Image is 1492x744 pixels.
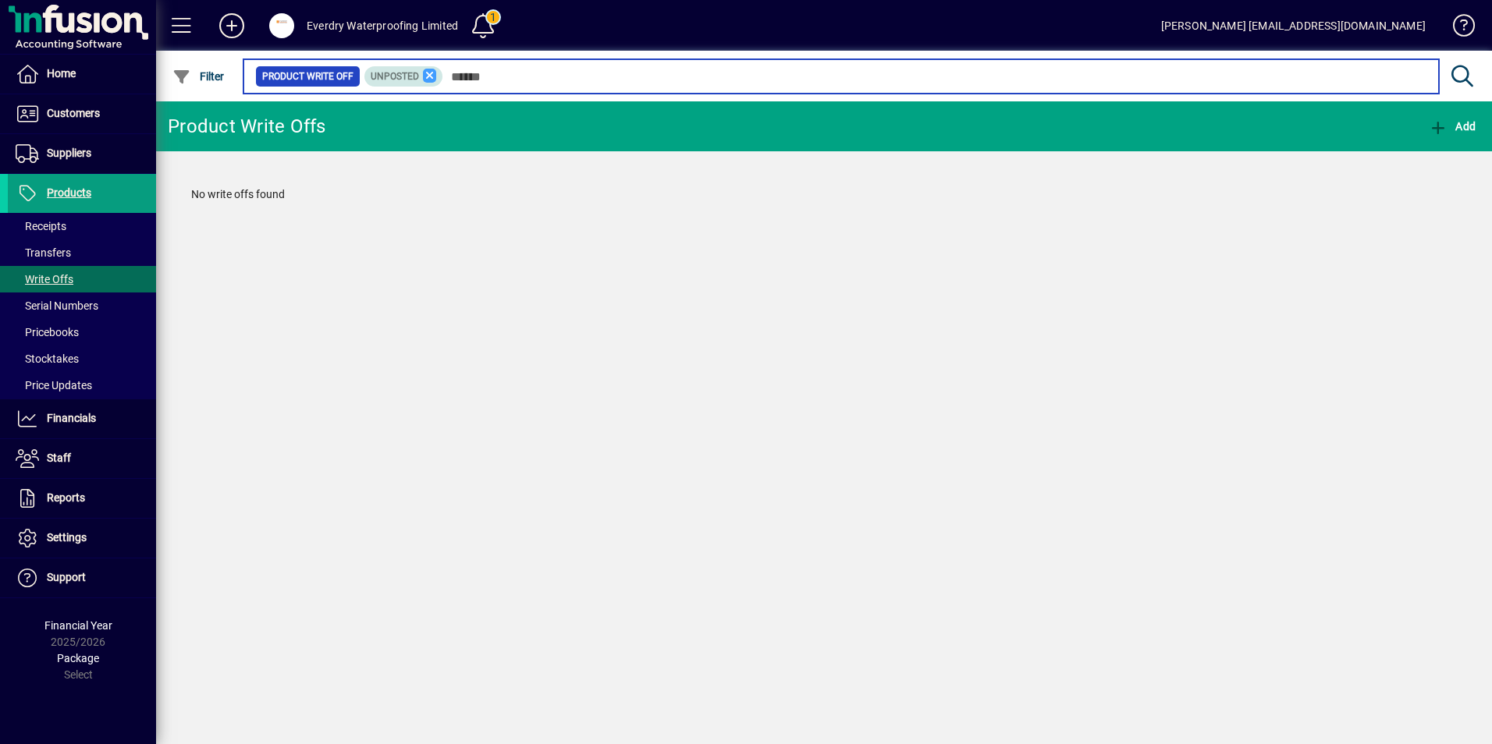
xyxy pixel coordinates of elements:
a: Home [8,55,156,94]
span: Add [1429,120,1476,133]
a: Stocktakes [8,345,156,372]
a: Serial Numbers [8,292,156,319]
a: Financials [8,399,156,438]
a: Support [8,558,156,597]
span: Pricebooks [16,326,79,338]
a: Settings [8,519,156,558]
span: Transfers [16,246,71,259]
span: Home [47,67,76,80]
span: Filter [172,70,225,83]
div: Product Write Offs [168,114,326,139]
span: Customers [47,107,100,119]
span: Financial Year [44,619,112,632]
span: Settings [47,531,87,544]
a: Pricebooks [8,319,156,345]
a: Transfers [8,239,156,266]
button: Add [207,12,257,40]
span: Serial Numbers [16,299,98,312]
button: Add [1425,112,1480,140]
span: Support [47,571,86,583]
mat-chip: Product Movement Status: Unposted [364,66,443,87]
span: Product Write Off [262,69,353,84]
a: Suppliers [8,134,156,173]
span: Reports [47,491,85,504]
div: No write offs found [176,171,1472,218]
span: Financials [47,412,96,424]
a: Receipts [8,213,156,239]
span: Receipts [16,220,66,232]
a: Price Updates [8,372,156,399]
button: Profile [257,12,307,40]
div: [PERSON_NAME] [EMAIL_ADDRESS][DOMAIN_NAME] [1161,13,1426,38]
a: Customers [8,94,156,133]
a: Write Offs [8,266,156,292]
span: Package [57,652,99,664]
span: Products [47,186,91,199]
a: Staff [8,439,156,478]
button: Filter [169,62,229,90]
span: Unposted [371,71,419,82]
span: Stocktakes [16,353,79,365]
span: Write Offs [16,273,73,285]
span: Price Updates [16,379,92,391]
span: Staff [47,452,71,464]
span: Suppliers [47,147,91,159]
a: Reports [8,479,156,518]
div: Everdry Waterproofing Limited [307,13,458,38]
a: Knowledge Base [1441,3,1472,54]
